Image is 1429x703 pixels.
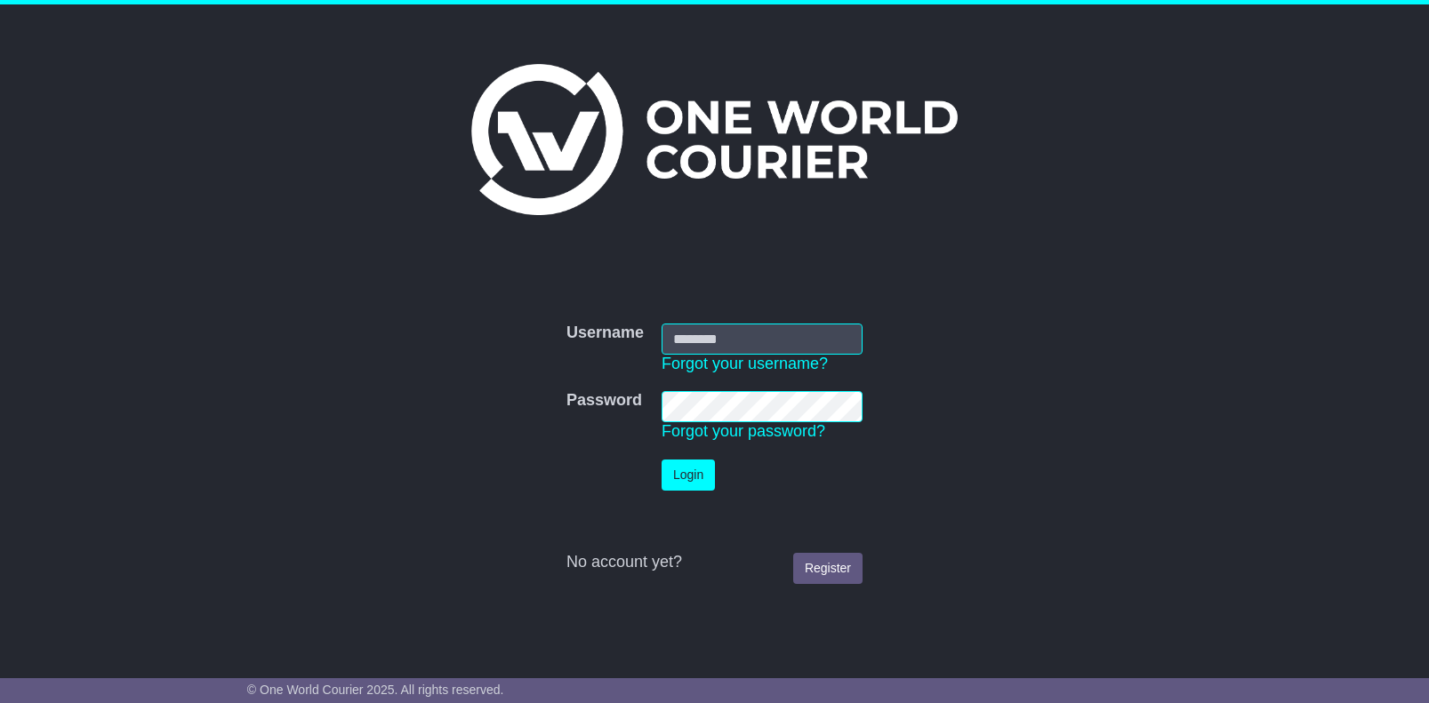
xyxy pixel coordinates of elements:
[662,422,825,440] a: Forgot your password?
[662,459,715,491] button: Login
[566,553,863,572] div: No account yet?
[662,355,828,372] a: Forgot your username?
[566,391,642,411] label: Password
[793,553,863,584] a: Register
[566,324,644,343] label: Username
[247,683,504,697] span: © One World Courier 2025. All rights reserved.
[471,64,957,215] img: One World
